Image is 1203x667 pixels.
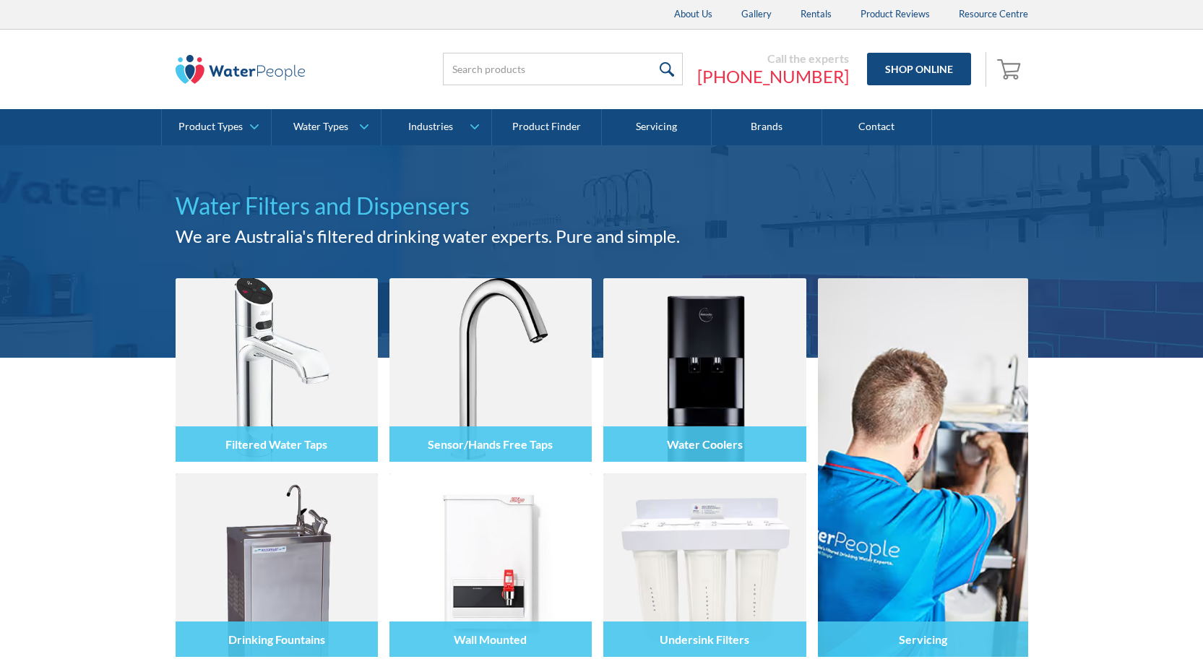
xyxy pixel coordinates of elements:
div: Industries [408,121,453,133]
a: Industries [381,109,491,145]
h4: Water Coolers [667,437,743,451]
h4: Sensor/Hands Free Taps [428,437,553,451]
a: Product Types [162,109,271,145]
div: Water Types [293,121,348,133]
a: Shop Online [867,53,971,85]
h4: Drinking Fountains [228,632,325,646]
div: Call the experts [697,51,849,66]
a: Servicing [602,109,712,145]
img: The Water People [176,55,306,84]
img: Sensor/Hands Free Taps [389,278,592,462]
a: Water Types [272,109,381,145]
img: Drinking Fountains [176,473,378,657]
img: Filtered Water Taps [176,278,378,462]
img: Wall Mounted [389,473,592,657]
a: Contact [822,109,932,145]
h4: Undersink Filters [660,632,749,646]
a: Open empty cart [993,52,1028,87]
input: Search products [443,53,683,85]
a: Brands [712,109,822,145]
img: Undersink Filters [603,473,806,657]
h4: Wall Mounted [454,632,527,646]
img: shopping cart [997,57,1025,80]
a: Product Finder [492,109,602,145]
a: Servicing [818,278,1028,657]
h4: Servicing [899,632,947,646]
h4: Filtered Water Taps [225,437,327,451]
img: Water Coolers [603,278,806,462]
a: [PHONE_NUMBER] [697,66,849,87]
div: Product Types [178,121,243,133]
